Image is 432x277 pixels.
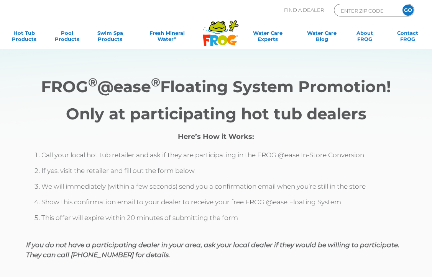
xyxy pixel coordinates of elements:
[41,166,406,181] li: If yes, visit the retailer and fill out the form below
[151,75,160,90] sup: ®
[240,30,296,45] a: Water CareExperts
[402,5,414,16] input: GO
[348,30,381,45] a: AboutFROG
[41,77,88,96] strong: FROG
[174,36,176,40] sup: ∞
[8,30,41,45] a: Hot TubProducts
[178,132,254,141] strong: Here’s How it Works:
[41,150,406,166] li: Call your local hot tub retailer and ask if they are participating in the FROG @ease In-Store Con...
[88,75,97,90] sup: ®
[391,30,424,45] a: ContactFROG
[26,241,399,259] em: If you do not have a participating dealer in your area, ask your local dealer if they would be wi...
[41,197,406,213] li: Show this confirmation email to your dealer to receive your free FROG @ease Floating System
[340,6,392,15] input: Zip Code Form
[51,30,84,45] a: PoolProducts
[136,30,198,45] a: Fresh MineralWater∞
[160,77,391,96] strong: Floating System Promotion!
[97,77,151,96] strong: @ease
[284,4,324,16] p: Find A Dealer
[66,104,366,123] strong: Only at participating hot tub dealers
[41,181,406,197] li: We will immediately (within a few seconds) send you a confirmation email when you’re still in the...
[305,30,338,45] a: Water CareBlog
[94,30,127,45] a: Swim SpaProducts
[41,213,406,228] li: This offer will expire within 20 minutes of submitting the form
